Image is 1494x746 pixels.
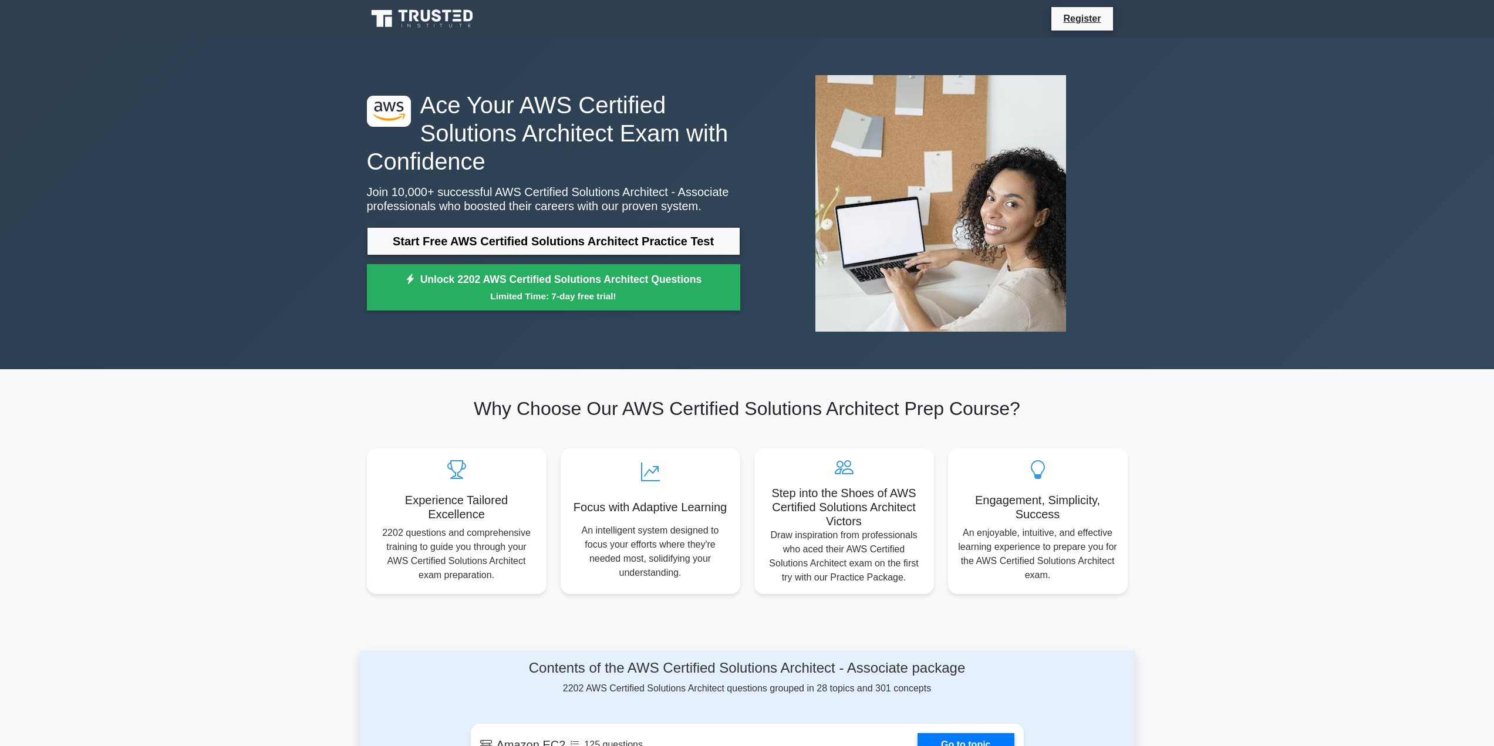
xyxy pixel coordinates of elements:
[376,526,537,582] p: 2202 questions and comprehensive training to guide you through your AWS Certified Solutions Archi...
[957,526,1118,582] p: An enjoyable, intuitive, and effective learning experience to prepare you for the AWS Certified S...
[367,91,740,175] h1: Ace Your AWS Certified Solutions Architect Exam with Confidence
[570,500,731,514] h5: Focus with Adaptive Learning
[376,493,537,521] h5: Experience Tailored Excellence
[471,660,1024,677] h4: Contents of the AWS Certified Solutions Architect - Associate package
[471,660,1024,696] div: 2202 AWS Certified Solutions Architect questions grouped in 28 topics and 301 concepts
[764,486,925,528] h5: Step into the Shoes of AWS Certified Solutions Architect Victors
[367,264,740,311] a: Unlock 2202 AWS Certified Solutions Architect QuestionsLimited Time: 7-day free trial!
[764,528,925,585] p: Draw inspiration from professionals who aced their AWS Certified Solutions Architect exam on the ...
[570,524,731,580] p: An intelligent system designed to focus your efforts where they're needed most, solidifying your ...
[367,227,740,255] a: Start Free AWS Certified Solutions Architect Practice Test
[957,493,1118,521] h5: Engagement, Simplicity, Success
[367,397,1128,420] h2: Why Choose Our AWS Certified Solutions Architect Prep Course?
[367,185,740,213] p: Join 10,000+ successful AWS Certified Solutions Architect - Associate professionals who boosted t...
[382,289,726,303] small: Limited Time: 7-day free trial!
[1056,11,1108,26] a: Register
